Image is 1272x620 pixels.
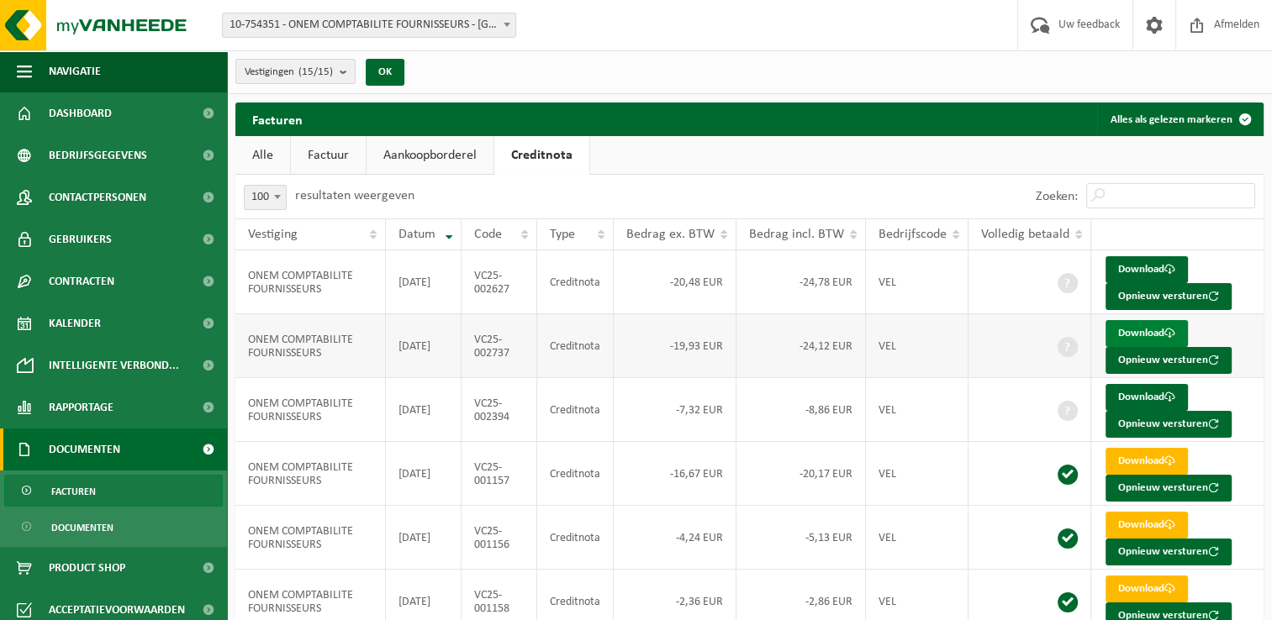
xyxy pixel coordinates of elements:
[614,442,736,506] td: -16,67 EUR
[244,185,287,210] span: 100
[1106,512,1188,539] a: Download
[386,506,462,570] td: [DATE]
[537,250,614,314] td: Creditnota
[537,314,614,378] td: Creditnota
[614,314,736,378] td: -19,93 EUR
[1106,347,1232,374] button: Opnieuw versturen
[235,59,356,84] button: Vestigingen(15/15)
[49,260,114,302] span: Contracten
[235,136,290,175] a: Alle
[235,250,386,314] td: ONEM COMPTABILITE FOURNISSEURS
[474,228,502,241] span: Code
[222,13,516,38] span: 10-754351 - ONEM COMPTABILITE FOURNISSEURS - BRUXELLES
[866,442,969,506] td: VEL
[49,134,147,176] span: Bedrijfsgegevens
[1036,190,1078,203] label: Zoeken:
[386,250,462,314] td: [DATE]
[866,314,969,378] td: VEL
[235,442,386,506] td: ONEM COMPTABILITE FOURNISSEURS
[736,378,866,442] td: -8,86 EUR
[291,136,366,175] a: Factuur
[866,250,969,314] td: VEL
[736,314,866,378] td: -24,12 EUR
[386,442,462,506] td: [DATE]
[298,66,333,77] count: (15/15)
[398,228,435,241] span: Datum
[1106,539,1232,565] button: Opnieuw versturen
[462,378,537,442] td: VC25-002394
[494,136,589,175] a: Creditnota
[537,442,614,506] td: Creditnota
[49,547,125,589] span: Product Shop
[245,186,286,209] span: 100
[4,475,223,507] a: Facturen
[51,512,113,544] span: Documenten
[736,506,866,570] td: -5,13 EUR
[366,59,404,86] button: OK
[537,378,614,442] td: Creditnota
[4,511,223,543] a: Documenten
[462,250,537,314] td: VC25-002627
[981,228,1069,241] span: Volledig betaald
[1106,384,1188,411] a: Download
[223,13,515,37] span: 10-754351 - ONEM COMPTABILITE FOURNISSEURS - BRUXELLES
[49,50,101,92] span: Navigatie
[614,378,736,442] td: -7,32 EUR
[749,228,844,241] span: Bedrag incl. BTW
[736,250,866,314] td: -24,78 EUR
[49,218,112,260] span: Gebruikers
[235,314,386,378] td: ONEM COMPTABILITE FOURNISSEURS
[49,344,179,386] span: Intelligente verbond...
[49,92,112,134] span: Dashboard
[1106,283,1232,310] button: Opnieuw versturen
[1106,256,1188,283] a: Download
[626,228,715,241] span: Bedrag ex. BTW
[51,476,96,507] span: Facturen
[386,314,462,378] td: [DATE]
[462,314,537,378] td: VC25-002737
[235,506,386,570] td: ONEM COMPTABILITE FOURNISSEURS
[614,506,736,570] td: -4,24 EUR
[866,506,969,570] td: VEL
[1106,411,1232,438] button: Opnieuw versturen
[462,442,537,506] td: VC25-001157
[866,378,969,442] td: VEL
[245,60,333,85] span: Vestigingen
[1097,102,1262,136] button: Alles als gelezen markeren
[386,378,462,442] td: [DATE]
[49,428,120,470] span: Documenten
[235,102,319,135] h2: Facturen
[49,302,101,344] span: Kalender
[614,250,736,314] td: -20,48 EUR
[550,228,575,241] span: Type
[235,378,386,442] td: ONEM COMPTABILITE FOURNISSEURS
[295,189,414,202] label: resultaten weergeven
[49,176,146,218] span: Contactpersonen
[1106,475,1232,502] button: Opnieuw versturen
[1106,575,1188,602] a: Download
[248,228,298,241] span: Vestiging
[367,136,493,175] a: Aankoopborderel
[736,442,866,506] td: -20,17 EUR
[462,506,537,570] td: VC25-001156
[537,506,614,570] td: Creditnota
[1106,320,1188,347] a: Download
[1106,448,1188,475] a: Download
[49,386,113,428] span: Rapportage
[879,228,947,241] span: Bedrijfscode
